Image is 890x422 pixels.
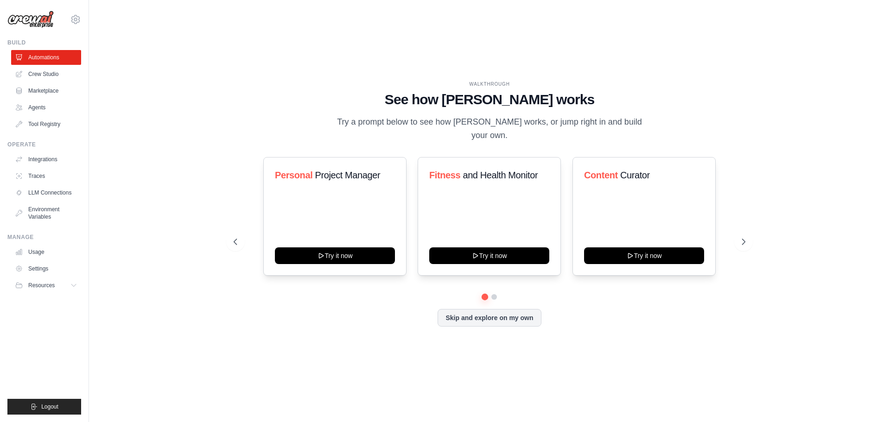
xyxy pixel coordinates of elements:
span: Content [584,170,618,180]
a: Automations [11,50,81,65]
a: Traces [11,169,81,183]
span: Fitness [429,170,460,180]
a: Usage [11,245,81,259]
span: Logout [41,403,58,410]
button: Try it now [275,247,395,264]
a: Agents [11,100,81,115]
div: Operate [7,141,81,148]
a: Environment Variables [11,202,81,224]
span: Resources [28,282,55,289]
img: Logo [7,11,54,28]
a: Settings [11,261,81,276]
p: Try a prompt below to see how [PERSON_NAME] works, or jump right in and build your own. [334,115,645,143]
div: WALKTHROUGH [234,81,745,88]
iframe: Chat Widget [844,378,890,422]
div: Manage [7,233,81,241]
h1: See how [PERSON_NAME] works [234,91,745,108]
button: Skip and explore on my own [438,309,541,327]
a: Marketplace [11,83,81,98]
button: Logout [7,399,81,415]
div: Build [7,39,81,46]
span: Personal [275,170,312,180]
button: Resources [11,278,81,293]
a: Tool Registry [11,117,81,132]
a: Integrations [11,152,81,167]
a: Crew Studio [11,67,81,82]
span: Project Manager [315,170,380,180]
button: Try it now [584,247,704,264]
a: LLM Connections [11,185,81,200]
span: and Health Monitor [463,170,538,180]
button: Try it now [429,247,549,264]
span: Curator [620,170,650,180]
